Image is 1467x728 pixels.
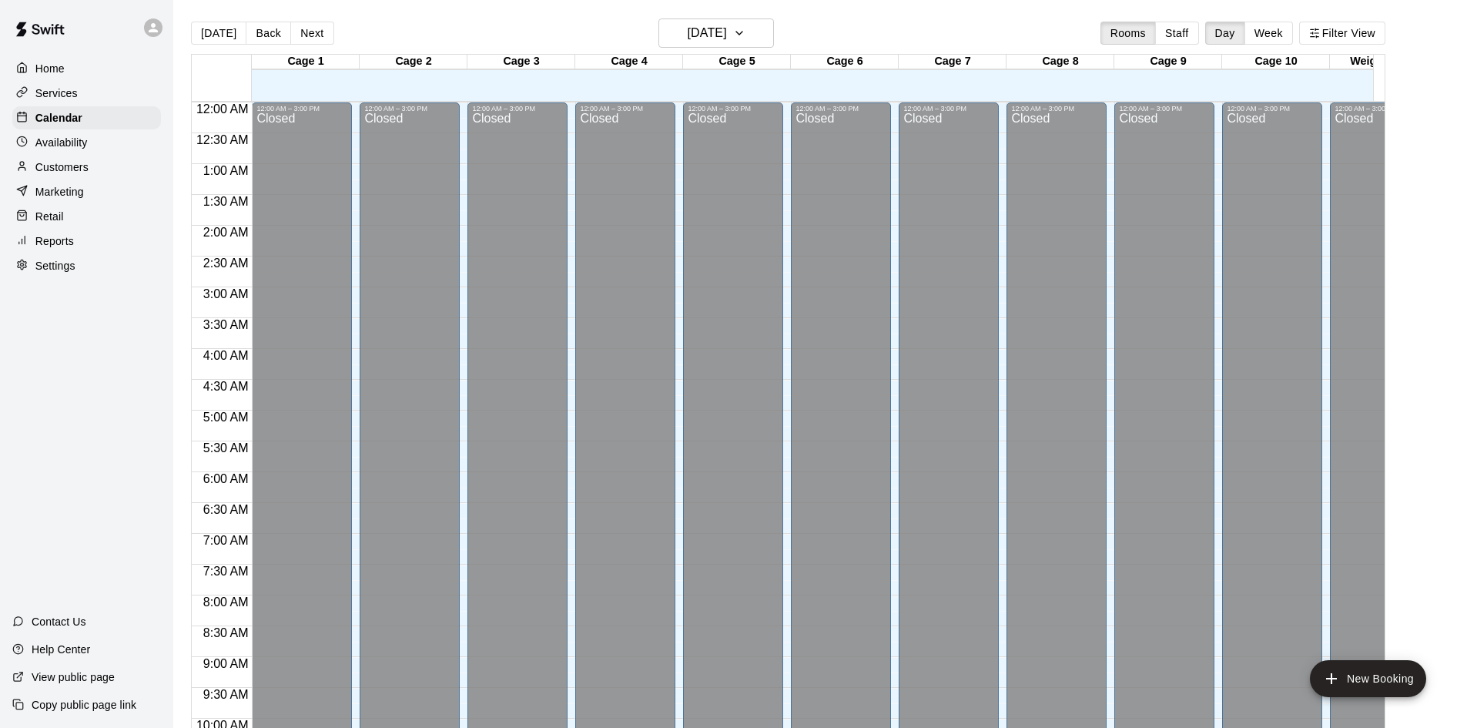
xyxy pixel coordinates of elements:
div: Weight room [1330,55,1438,69]
p: View public page [32,669,115,685]
div: Cage 3 [467,55,575,69]
div: Cage 4 [575,55,683,69]
div: 12:00 AM – 3:00 PM [1011,105,1102,112]
p: Home [35,61,65,76]
span: 9:30 AM [199,688,253,701]
button: [DATE] [658,18,774,48]
p: Customers [35,159,89,175]
div: 12:00 AM – 3:00 PM [364,105,455,112]
p: Availability [35,135,88,150]
a: Customers [12,156,161,179]
button: add [1310,660,1426,697]
div: Cage 5 [683,55,791,69]
p: Reports [35,233,74,249]
span: 9:00 AM [199,657,253,670]
div: Cage 8 [1006,55,1114,69]
div: Cage 7 [899,55,1006,69]
span: 5:30 AM [199,441,253,455]
div: Cage 2 [360,55,467,69]
button: Staff [1155,22,1199,45]
a: Marketing [12,180,161,203]
div: 12:00 AM – 3:00 PM [1227,105,1318,112]
span: 4:30 AM [199,380,253,393]
div: 12:00 AM – 3:00 PM [795,105,886,112]
span: 8:00 AM [199,595,253,609]
p: Marketing [35,184,84,200]
div: Cage 6 [791,55,899,69]
button: Back [246,22,291,45]
button: Day [1205,22,1245,45]
h6: [DATE] [688,22,727,44]
span: 12:30 AM [193,133,253,146]
span: 1:30 AM [199,195,253,208]
div: 12:00 AM – 3:00 PM [688,105,779,112]
a: Reports [12,230,161,253]
a: Availability [12,131,161,154]
p: Copy public page link [32,697,136,713]
a: Calendar [12,106,161,129]
div: 12:00 AM – 3:00 PM [472,105,563,112]
span: 5:00 AM [199,411,253,424]
span: 8:30 AM [199,626,253,639]
div: 12:00 AM – 3:00 PM [903,105,994,112]
p: Services [35,86,78,101]
span: 3:00 AM [199,287,253,300]
span: 7:30 AM [199,565,253,578]
span: 4:00 AM [199,349,253,362]
button: Filter View [1299,22,1385,45]
a: Settings [12,254,161,277]
div: Cage 1 [252,55,360,69]
a: Services [12,82,161,105]
span: 2:00 AM [199,226,253,239]
p: Calendar [35,110,82,126]
div: 12:00 AM – 3:00 PM [580,105,671,112]
div: Cage 10 [1222,55,1330,69]
span: 7:00 AM [199,534,253,547]
button: [DATE] [191,22,246,45]
span: 2:30 AM [199,257,253,270]
div: 12:00 AM – 3:00 PM [1119,105,1210,112]
div: Cage 9 [1114,55,1222,69]
span: 1:00 AM [199,164,253,177]
p: Contact Us [32,614,86,629]
span: 12:00 AM [193,102,253,116]
span: 6:00 AM [199,472,253,485]
button: Week [1244,22,1293,45]
div: 12:00 AM – 3:00 PM [1335,105,1425,112]
p: Settings [35,258,75,273]
p: Retail [35,209,64,224]
button: Rooms [1100,22,1156,45]
button: Next [290,22,333,45]
p: Help Center [32,642,90,657]
span: 3:30 AM [199,318,253,331]
a: Home [12,57,161,80]
div: 12:00 AM – 3:00 PM [256,105,347,112]
a: Retail [12,205,161,228]
span: 6:30 AM [199,503,253,516]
